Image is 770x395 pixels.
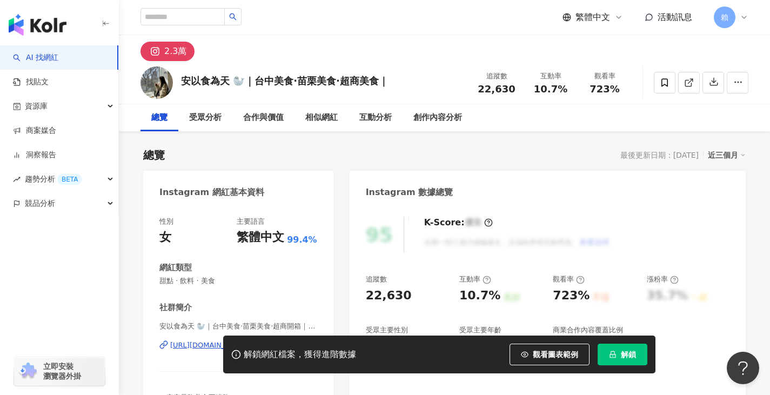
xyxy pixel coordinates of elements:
img: KOL Avatar [140,66,173,99]
div: 追蹤數 [476,71,517,82]
span: 繁體中文 [575,11,610,23]
span: 安以食為天 🦭｜台中美食·苗栗美食·超商開箱｜ | ann_eat_ [159,322,317,331]
div: 創作內容分析 [413,111,462,124]
span: 賴 [721,11,728,23]
div: 觀看率 [553,275,585,284]
div: Instagram 數據總覽 [366,186,453,198]
div: K-Score : [424,217,493,229]
div: 解鎖網紅檔案，獲得進階數據 [244,349,356,360]
span: 723% [590,84,620,95]
span: rise [13,176,21,183]
a: 找貼文 [13,77,49,88]
span: 趨勢分析 [25,167,82,191]
div: 性別 [159,217,173,226]
div: BETA [57,174,82,185]
div: 觀看率 [584,71,625,82]
button: 觀看圖表範例 [510,344,590,365]
img: chrome extension [17,363,38,380]
div: 2.3萬 [164,44,186,59]
span: 解鎖 [621,350,636,359]
div: 相似網紅 [305,111,338,124]
div: 互動分析 [359,111,392,124]
a: searchAI 找網紅 [13,52,58,63]
div: 受眾主要年齡 [459,325,501,335]
a: 洞察報告 [13,150,56,160]
div: 總覽 [143,148,165,163]
span: 10.7% [534,84,567,95]
span: 甜點 · 飲料 · 美食 [159,276,317,286]
span: 觀看圖表範例 [533,350,578,359]
div: 受眾主要性別 [366,325,408,335]
a: chrome extension立即安裝 瀏覽器外掛 [14,357,105,386]
span: search [229,13,237,21]
div: 繁體中文 [237,229,284,246]
div: 互動率 [530,71,571,82]
span: 22,630 [478,83,515,95]
div: 總覽 [151,111,168,124]
span: 99.4% [287,234,317,246]
div: 互動率 [459,275,491,284]
div: 商業合作內容覆蓋比例 [553,325,623,335]
div: 安以食為天 🦭｜台中美食·苗栗美食·超商美食｜ [181,74,389,88]
span: lock [609,351,617,358]
button: 解鎖 [598,344,647,365]
div: 最後更新日期：[DATE] [620,151,699,159]
a: 商案媒合 [13,125,56,136]
div: 22,630 [366,287,412,304]
div: 社群簡介 [159,302,192,313]
div: 漲粉率 [647,275,679,284]
span: 活動訊息 [658,12,692,22]
div: 723% [553,287,590,304]
div: 合作與價值 [243,111,284,124]
div: 女 [159,229,171,246]
div: 近三個月 [708,148,746,162]
div: 10.7% [459,287,500,304]
span: 立即安裝 瀏覽器外掛 [43,361,81,381]
span: 資源庫 [25,94,48,118]
div: 網紅類型 [159,262,192,273]
img: logo [9,14,66,36]
span: 競品分析 [25,191,55,216]
div: 追蹤數 [366,275,387,284]
div: Instagram 網紅基本資料 [159,186,264,198]
button: 2.3萬 [140,42,195,61]
div: 主要語言 [237,217,265,226]
div: 受眾分析 [189,111,222,124]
